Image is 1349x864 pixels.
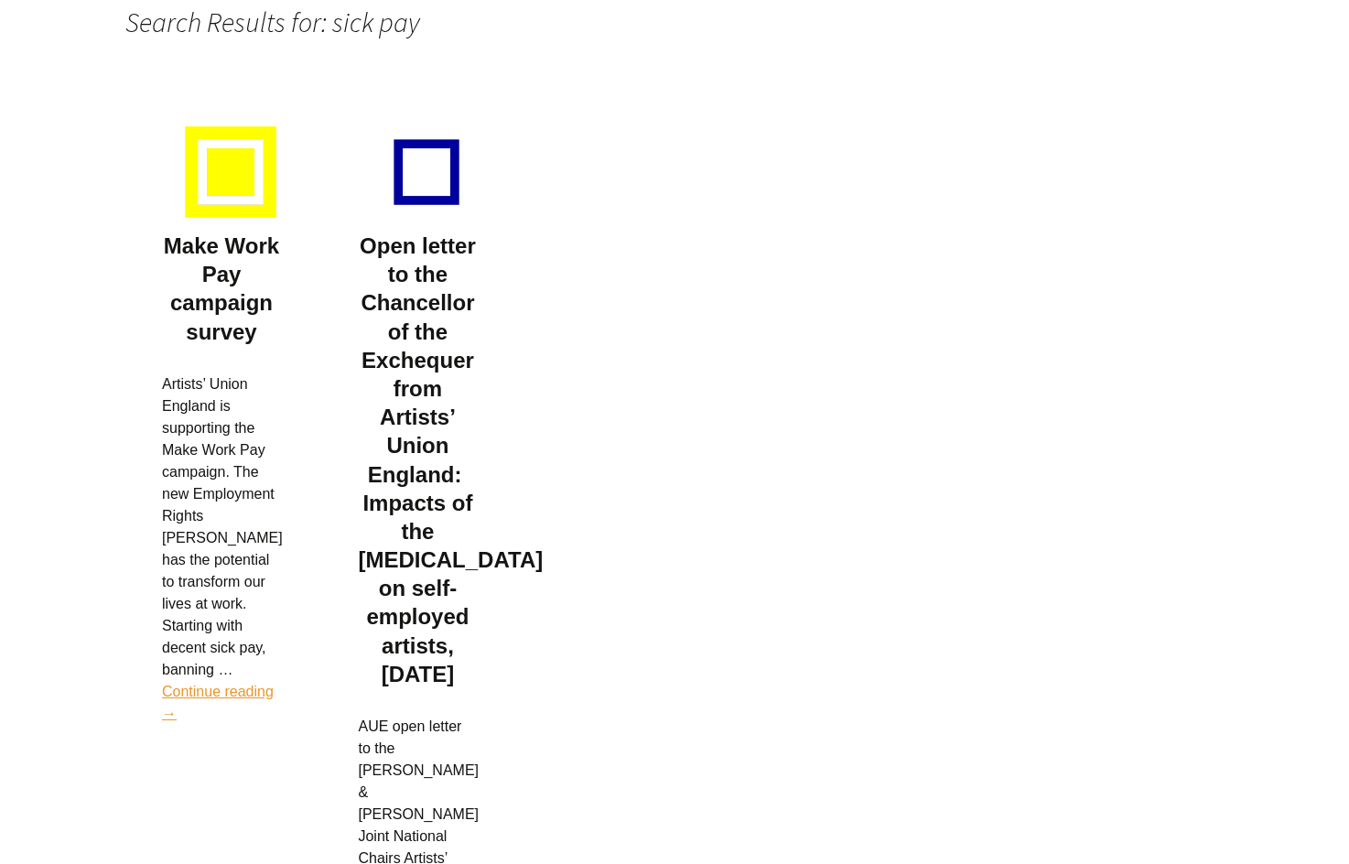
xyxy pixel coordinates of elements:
p: Artists’ Union England is supporting the Make Work Pay campaign. The new Employment Rights [PERSO... [162,373,281,725]
a: Make Work Pay campaign survey [164,233,279,344]
a: Open letter to the Chancellor of the Exchequer from Artists’ Union England: Impacts of the [MEDIC... [358,233,543,686]
a: Continue reading → [162,684,274,721]
span: → [162,706,177,721]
